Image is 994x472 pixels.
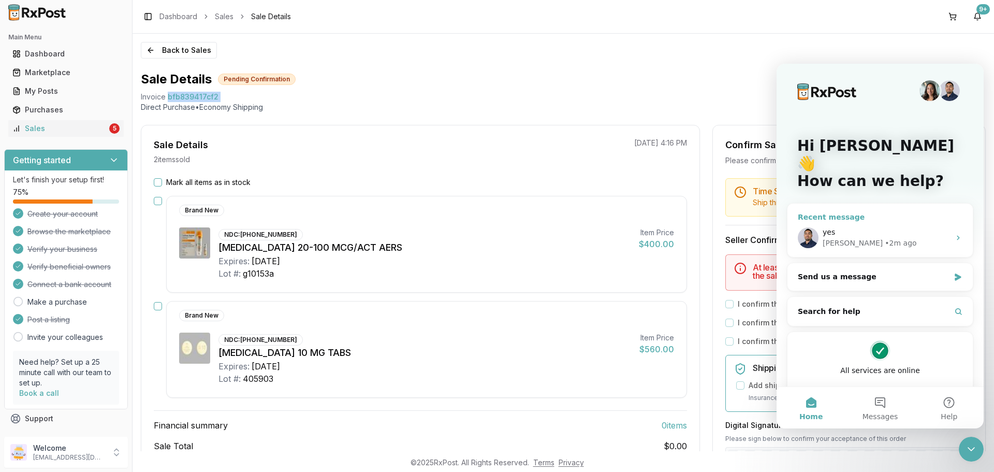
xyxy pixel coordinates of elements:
[969,8,986,25] button: 9+
[13,175,119,185] p: Let's finish your setup first!
[976,4,990,15] div: 9+
[19,357,113,388] p: Need help? Set up a 25 minute call with our team to set up.
[639,333,674,343] div: Item Price
[218,255,250,267] div: Expires:
[27,244,97,254] span: Verify your business
[27,279,111,290] span: Connect a bank account
[27,209,98,219] span: Create your account
[218,334,303,346] div: NDC: [PHONE_NUMBER]
[4,409,128,428] button: Support
[141,102,986,112] p: Direct Purchase • Economy Shipping
[4,120,128,137] button: Sales5
[8,119,124,138] a: Sales5
[639,227,674,238] div: Item Price
[218,74,296,85] div: Pending Confirmation
[13,154,71,166] h3: Getting started
[27,297,87,307] a: Make a purchase
[4,102,128,118] button: Purchases
[753,364,964,372] h5: Shipping Insurance
[959,437,984,462] iframe: Intercom live chat
[738,336,899,347] label: I confirm that all expiration dates are correct
[725,435,973,443] p: Please sign below to confirm your acceptance of this order
[753,198,893,207] span: Ship this package by end of day [DATE] .
[159,11,291,22] nav: breadcrumb
[559,458,584,467] a: Privacy
[141,92,166,102] div: Invoice
[243,267,274,280] div: g10153a
[251,11,291,22] span: Sale Details
[218,267,241,280] div: Lot #:
[218,229,303,240] div: NDC: [PHONE_NUMBER]
[168,92,218,102] span: bfb839417cf2
[154,440,193,452] span: Sale Total
[12,86,120,96] div: My Posts
[12,105,120,115] div: Purchases
[33,443,105,453] p: Welcome
[4,46,128,62] button: Dashboard
[154,419,228,432] span: Financial summary
[218,346,631,360] div: [MEDICAL_DATA] 10 MG TABS
[664,440,687,452] span: $0.00
[4,83,128,99] button: My Posts
[533,458,554,467] a: Terms
[179,227,210,259] img: Combivent Respimat 20-100 MCG/ACT AERS
[13,187,28,197] span: 75 %
[639,343,674,355] div: $560.00
[166,177,251,188] label: Mark all items as in stock
[218,373,241,385] div: Lot #:
[8,82,124,101] a: My Posts
[27,262,111,272] span: Verify beneficial owners
[141,71,212,88] h1: Sale Details
[8,63,124,82] a: Marketplace
[179,205,224,216] div: Brand New
[4,428,128,447] button: Feedback
[8,101,124,119] a: Purchases
[218,240,631,255] div: [MEDICAL_DATA] 20-100 MCG/ACT AERS
[777,64,984,428] iframe: Intercom live chat
[12,67,120,78] div: Marketplace
[154,154,190,165] p: 2 item s sold
[19,389,59,397] a: Book a call
[10,444,27,461] img: User avatar
[159,11,197,22] a: Dashboard
[109,123,120,134] div: 5
[738,299,968,309] label: I confirm that the 0 selected items are in stock and ready to ship
[179,333,210,364] img: Jardiance 10 MG TABS
[154,138,208,152] div: Sale Details
[33,453,105,462] p: [EMAIL_ADDRESS][DOMAIN_NAME]
[725,234,973,246] h3: Seller Confirmation
[252,255,280,267] div: [DATE]
[4,64,128,81] button: Marketplace
[252,360,280,373] div: [DATE]
[12,49,120,59] div: Dashboard
[4,4,70,21] img: RxPost Logo
[753,263,964,280] h5: At least one item must be marked as in stock to confirm the sale.
[25,432,60,442] span: Feedback
[141,42,217,59] a: Back to Sales
[662,419,687,432] span: 0 item s
[725,155,973,166] div: Please confirm you have all items in stock before proceeding
[753,187,964,195] h5: Time Sensitive
[27,314,70,325] span: Post a listing
[218,360,250,373] div: Expires:
[179,310,224,321] div: Brand New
